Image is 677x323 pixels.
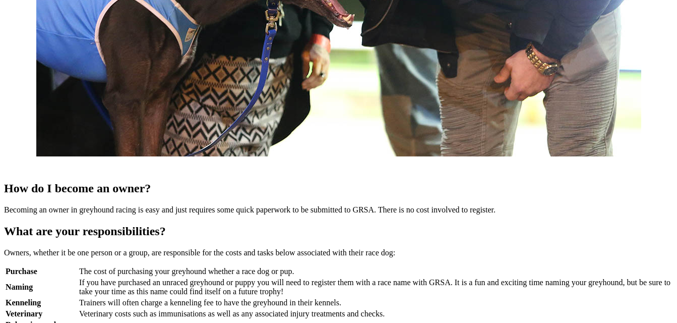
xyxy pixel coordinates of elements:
td: Veterinary costs such as immunisations as well as any associated injury treatments and checks. [79,309,672,319]
td: If you have purchased an unraced greyhound or puppy you will need to register them with a race na... [79,278,672,297]
p: Owners, whether it be one person or a group, are responsible for the costs and tasks below associ... [4,248,673,257]
h2: What are your responsibilities? [4,225,673,238]
strong: Kenneling [6,298,41,307]
strong: Purchase [6,267,37,276]
p: Becoming an owner in greyhound racing is easy and just requires some quick paperwork to be submit... [4,205,673,214]
td: The cost of purchasing your greyhound whether a race dog or pup. [79,266,672,277]
strong: Veterinary [6,309,42,318]
td: Trainers will often charge a kenneling fee to have the greyhound in their kennels. [79,298,672,308]
strong: Naming [6,283,33,291]
h2: How do I become an owner? [4,182,673,195]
